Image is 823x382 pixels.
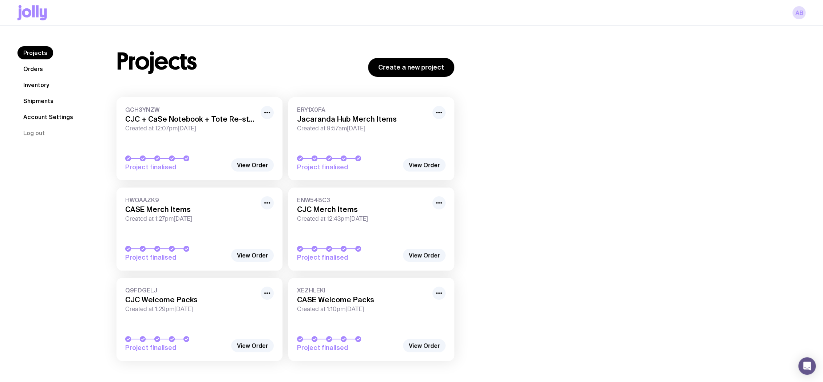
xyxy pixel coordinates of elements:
span: Project finalised [297,163,399,172]
span: Created at 1:27pm[DATE] [125,215,256,222]
h3: CJC Welcome Packs [125,295,256,304]
button: Log out [17,126,51,139]
span: Created at 12:43pm[DATE] [297,215,428,222]
span: Project finalised [297,253,399,262]
h3: CASE Merch Items [125,205,256,214]
span: HWOAAZK9 [125,196,256,204]
span: Created at 1:10pm[DATE] [297,306,428,313]
h3: Jacaranda Hub Merch Items [297,115,428,123]
a: Inventory [17,78,55,91]
a: AB [792,6,806,19]
span: ENW548C3 [297,196,428,204]
a: Orders [17,62,49,75]
a: HWOAAZK9CASE Merch ItemsCreated at 1:27pm[DATE]Project finalised [116,188,282,271]
a: XEZHLEKICASE Welcome PacksCreated at 1:10pm[DATE]Project finalised [288,278,454,361]
a: Create a new project [368,58,454,77]
h3: CJC Merch Items [297,205,428,214]
span: Project finalised [125,253,227,262]
h3: CJC + CaSe Notebook + Tote Re-stock [125,115,256,123]
a: ENW548C3CJC Merch ItemsCreated at 12:43pm[DATE]Project finalised [288,188,454,271]
span: Q9FDGELJ [125,287,256,294]
a: Account Settings [17,110,79,123]
a: Shipments [17,94,59,107]
span: Created at 12:07pm[DATE] [125,125,256,132]
span: Project finalised [125,343,227,352]
span: Project finalised [297,343,399,352]
a: View Order [231,249,274,262]
a: Q9FDGELJCJC Welcome PacksCreated at 1:29pm[DATE]Project finalised [116,278,282,361]
a: View Order [403,158,446,172]
h3: CASE Welcome Packs [297,295,428,304]
a: Projects [17,46,53,59]
a: View Order [231,158,274,172]
span: GCH3YNZW [125,106,256,113]
a: ERY1X0FAJacaranda Hub Merch ItemsCreated at 9:57am[DATE]Project finalised [288,97,454,180]
span: Created at 1:29pm[DATE] [125,306,256,313]
a: View Order [403,339,446,352]
a: View Order [231,339,274,352]
span: Created at 9:57am[DATE] [297,125,428,132]
span: XEZHLEKI [297,287,428,294]
span: ERY1X0FA [297,106,428,113]
span: Project finalised [125,163,227,172]
a: View Order [403,249,446,262]
h1: Projects [116,50,197,73]
div: Open Intercom Messenger [798,357,816,375]
a: GCH3YNZWCJC + CaSe Notebook + Tote Re-stockCreated at 12:07pm[DATE]Project finalised [116,97,282,180]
